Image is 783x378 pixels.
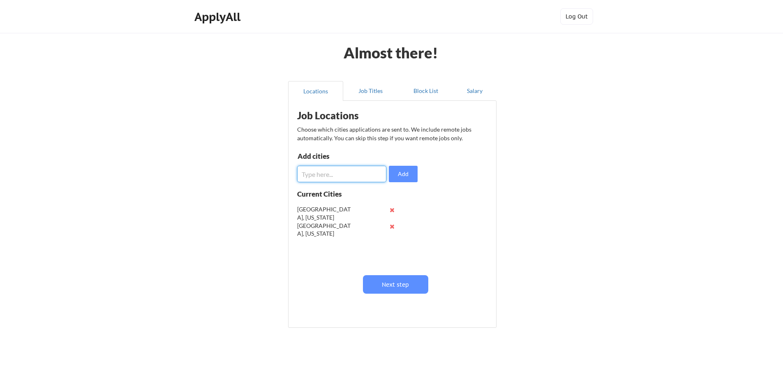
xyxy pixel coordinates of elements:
[194,10,243,24] div: ApplyAll
[297,222,351,238] div: [GEOGRAPHIC_DATA], [US_STATE]
[363,275,428,294] button: Next step
[398,81,453,101] button: Block List
[297,111,401,121] div: Job Locations
[334,45,448,60] div: Almost there!
[560,8,593,25] button: Log Out
[297,205,351,221] div: [GEOGRAPHIC_DATA], [US_STATE]
[297,125,486,142] div: Choose which cities applications are sent to. We include remote jobs automatically. You can skip ...
[389,166,418,182] button: Add
[343,81,398,101] button: Job Titles
[288,81,343,101] button: Locations
[453,81,497,101] button: Salary
[297,166,386,182] input: Type here...
[297,190,360,197] div: Current Cities
[298,153,383,160] div: Add cities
